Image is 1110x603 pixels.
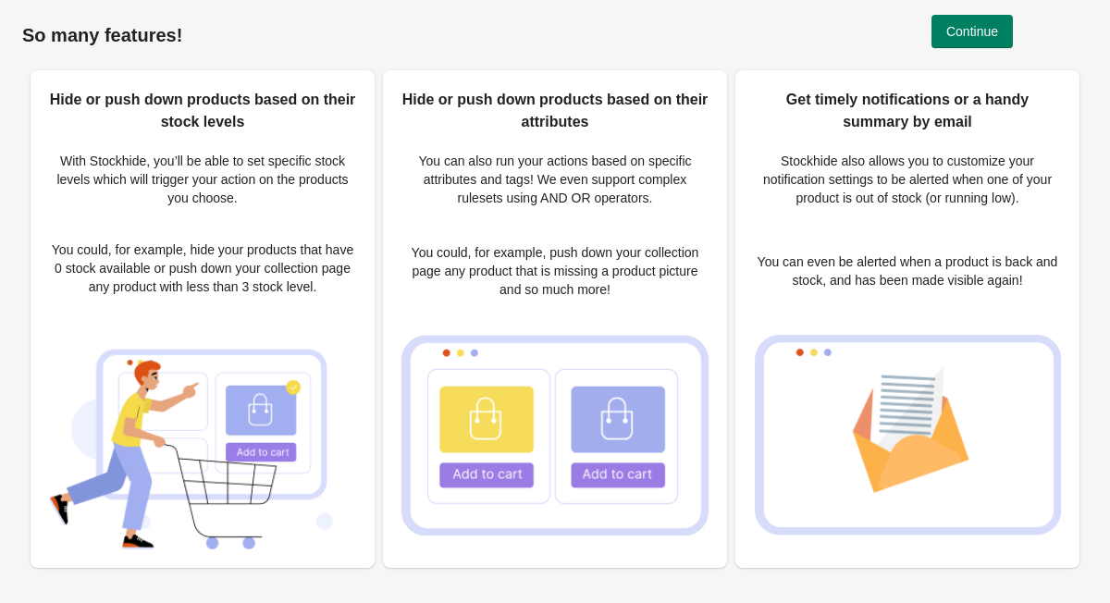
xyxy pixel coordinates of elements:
h2: Get timely notifications or a handy summary by email [754,89,1061,133]
button: Continue [931,15,1013,48]
p: You could, for example, push down your collection page any product that is missing a product pict... [401,243,709,299]
h2: Hide or push down products based on their attributes [401,89,709,133]
p: You can even be alerted when a product is back and stock, and has been made visible again! [754,252,1061,289]
img: Get timely notifications or a handy summary by email [754,335,1061,535]
img: Hide or push down products based on their attributes [401,335,709,535]
span: Continue [946,24,998,39]
p: You can also run your actions based on specific attributes and tags! We even support complex rule... [401,152,709,207]
h1: So many features! [22,24,1088,46]
p: Stockhide also allows you to customize your notification settings to be alerted when one of your ... [754,152,1061,207]
p: With Stockhide, you’ll be able to set specific stock levels which will trigger your action on the... [49,152,356,207]
p: You could, for example, hide your products that have 0 stock available or push down your collecti... [49,240,356,296]
h2: Hide or push down products based on their stock levels [49,89,356,133]
img: Hide or push down products based on their stock levels [49,328,356,549]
